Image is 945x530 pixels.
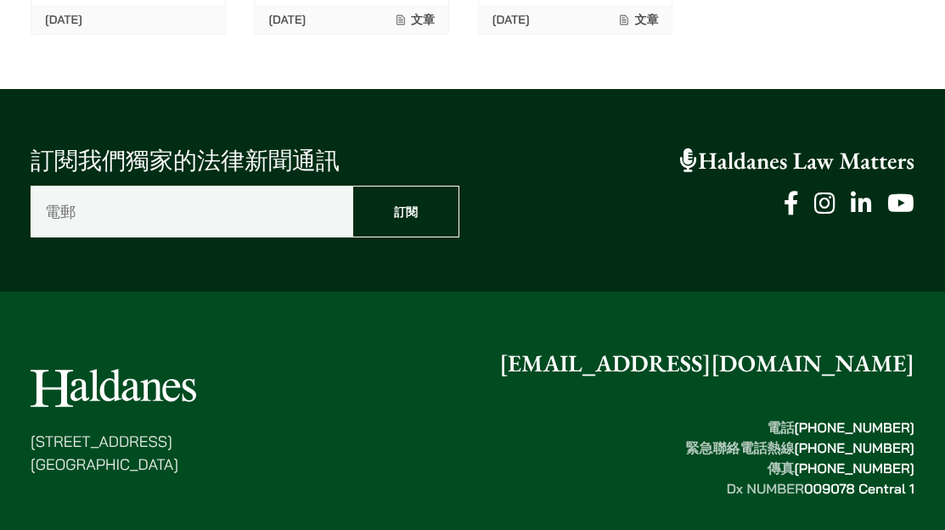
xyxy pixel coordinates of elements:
time: [DATE] [492,12,530,27]
mark: [PHONE_NUMBER] [794,460,914,477]
img: Logo of Haldanes [31,369,196,407]
span: 文章 [394,12,435,27]
time: [DATE] [268,12,306,27]
mark: 009078 Central 1 [804,480,914,497]
mark: [PHONE_NUMBER] [794,439,914,456]
input: 電郵 [31,186,352,237]
a: [EMAIL_ADDRESS][DOMAIN_NAME] [499,349,914,379]
input: 訂閱 [352,186,459,237]
time: [DATE] [45,12,82,27]
span: 文章 [617,12,658,27]
strong: 電話 緊急聯絡電話熱線 傳真 Dx NUMBER [685,419,914,497]
p: 訂閱我們獨家的法律新聞通訊 [31,143,459,179]
p: [STREET_ADDRESS] [GEOGRAPHIC_DATA] [31,430,196,476]
mark: [PHONE_NUMBER] [794,419,914,436]
a: Haldanes Law Matters [680,146,914,176]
